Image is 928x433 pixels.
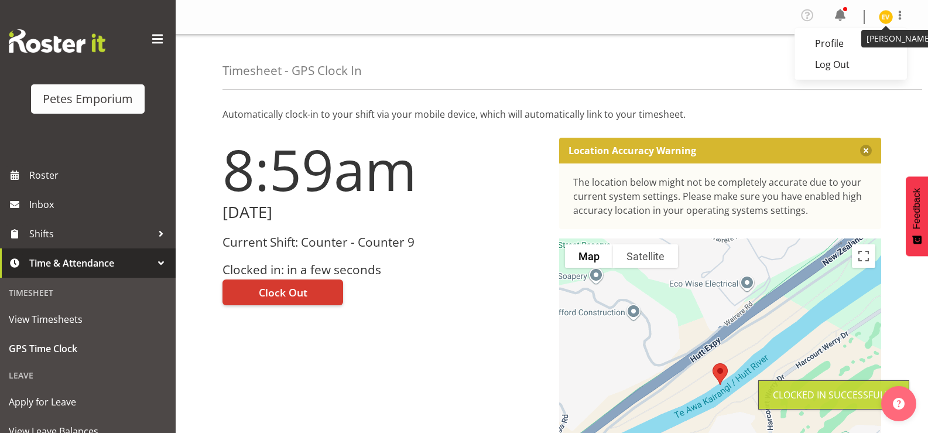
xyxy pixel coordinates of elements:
[9,393,167,411] span: Apply for Leave
[893,398,905,410] img: help-xxl-2.png
[29,225,152,243] span: Shifts
[3,281,173,305] div: Timesheet
[852,244,875,268] button: Toggle fullscreen view
[43,90,133,108] div: Petes Emporium
[222,236,545,249] h3: Current Shift: Counter - Counter 9
[259,285,307,300] span: Clock Out
[3,387,173,417] a: Apply for Leave
[29,196,170,213] span: Inbox
[222,263,545,277] h3: Clocked in: in a few seconds
[222,138,545,201] h1: 8:59am
[9,340,167,357] span: GPS Time Clock
[222,107,881,121] p: Automatically clock-in to your shift via your mobile device, which will automatically link to you...
[912,188,922,229] span: Feedback
[573,175,868,217] div: The location below might not be completely accurate due to your current system settings. Please m...
[9,311,167,328] span: View Timesheets
[565,244,613,268] button: Show street map
[613,244,678,268] button: Show satellite imagery
[29,166,170,184] span: Roster
[9,29,105,53] img: Rosterit website logo
[795,33,907,54] a: Profile
[3,363,173,387] div: Leave
[3,305,173,334] a: View Timesheets
[3,334,173,363] a: GPS Time Clock
[222,279,343,305] button: Clock Out
[906,176,928,256] button: Feedback - Show survey
[795,54,907,75] a: Log Out
[222,64,362,77] h4: Timesheet - GPS Clock In
[29,254,152,272] span: Time & Attendance
[569,145,696,156] p: Location Accuracy Warning
[860,145,872,156] button: Close message
[222,203,545,221] h2: [DATE]
[773,388,895,402] div: Clocked in Successfully
[879,10,893,24] img: eva-vailini10223.jpg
